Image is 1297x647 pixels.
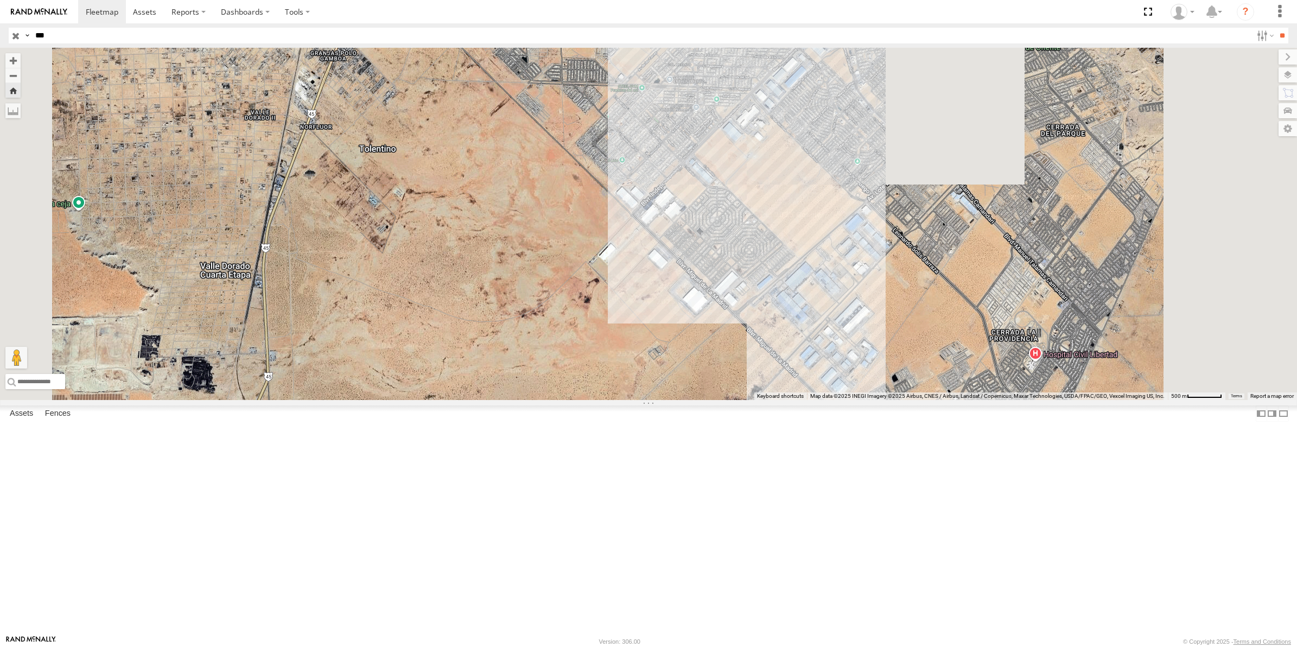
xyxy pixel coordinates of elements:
[1234,638,1291,645] a: Terms and Conditions
[1237,3,1254,21] i: ?
[5,347,27,369] button: Drag Pegman onto the map to open Street View
[757,392,804,400] button: Keyboard shortcuts
[1256,405,1267,421] label: Dock Summary Table to the Left
[1279,121,1297,136] label: Map Settings
[1183,638,1291,645] div: © Copyright 2025 -
[5,83,21,98] button: Zoom Home
[5,53,21,68] button: Zoom in
[4,406,39,421] label: Assets
[1167,4,1198,20] div: Roberto Garcia
[1267,405,1277,421] label: Dock Summary Table to the Right
[1253,28,1276,43] label: Search Filter Options
[23,28,31,43] label: Search Query
[11,8,67,16] img: rand-logo.svg
[6,636,56,647] a: Visit our Website
[1278,405,1289,421] label: Hide Summary Table
[5,68,21,83] button: Zoom out
[599,638,640,645] div: Version: 306.00
[1250,393,1294,399] a: Report a map error
[1171,393,1187,399] span: 500 m
[810,393,1165,399] span: Map data ©2025 INEGI Imagery ©2025 Airbus, CNES / Airbus, Landsat / Copernicus, Maxar Technologie...
[40,406,76,421] label: Fences
[1231,394,1242,398] a: Terms (opens in new tab)
[1168,392,1225,400] button: Map Scale: 500 m per 61 pixels
[5,103,21,118] label: Measure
